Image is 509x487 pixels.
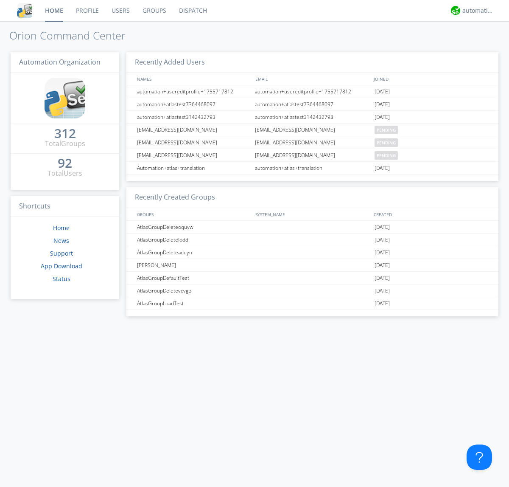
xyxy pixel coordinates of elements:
[54,129,76,138] div: 312
[126,187,498,208] h3: Recently Created Groups
[135,136,252,149] div: [EMAIL_ADDRESS][DOMAIN_NAME]
[135,221,252,233] div: AtlasGroupDeleteoquyw
[126,52,498,73] h3: Recently Added Users
[53,236,69,245] a: News
[253,124,372,136] div: [EMAIL_ADDRESS][DOMAIN_NAME]
[135,234,252,246] div: AtlasGroupDeleteloddi
[253,136,372,149] div: [EMAIL_ADDRESS][DOMAIN_NAME]
[126,111,498,124] a: automation+atlastest3142432793automation+atlastest3142432793[DATE]
[253,85,372,98] div: automation+usereditprofile+1755717812
[135,246,252,259] div: AtlasGroupDeleteaduyn
[41,262,82,270] a: App Download
[375,138,398,147] span: pending
[135,85,252,98] div: automation+usereditprofile+1755717812
[126,85,498,98] a: automation+usereditprofile+1755717812automation+usereditprofile+1755717812[DATE]
[253,73,372,85] div: EMAIL
[375,85,390,98] span: [DATE]
[126,234,498,246] a: AtlasGroupDeleteloddi[DATE]
[126,136,498,149] a: [EMAIL_ADDRESS][DOMAIN_NAME][EMAIL_ADDRESS][DOMAIN_NAME]pending
[126,149,498,162] a: [EMAIL_ADDRESS][DOMAIN_NAME][EMAIL_ADDRESS][DOMAIN_NAME]pending
[375,259,390,272] span: [DATE]
[253,162,372,174] div: automation+atlas+translation
[253,111,372,123] div: automation+atlastest3142432793
[135,98,252,110] div: automation+atlastest7364468097
[135,259,252,271] div: [PERSON_NAME]
[126,124,498,136] a: [EMAIL_ADDRESS][DOMAIN_NAME][EMAIL_ADDRESS][DOMAIN_NAME]pending
[135,272,252,284] div: AtlasGroupDefaultTest
[19,57,101,67] span: Automation Organization
[54,129,76,139] a: 312
[467,445,492,470] iframe: Toggle Customer Support
[375,272,390,284] span: [DATE]
[253,149,372,161] div: [EMAIL_ADDRESS][DOMAIN_NAME]
[462,6,494,15] div: automation+atlas
[375,246,390,259] span: [DATE]
[375,297,390,310] span: [DATE]
[135,208,251,220] div: GROUPS
[135,73,251,85] div: NAMES
[45,139,85,149] div: Total Groups
[135,284,252,297] div: AtlasGroupDeletevcvgb
[48,169,82,178] div: Total Users
[135,149,252,161] div: [EMAIL_ADDRESS][DOMAIN_NAME]
[126,284,498,297] a: AtlasGroupDeletevcvgb[DATE]
[253,208,372,220] div: SYSTEM_NAME
[375,111,390,124] span: [DATE]
[253,98,372,110] div: automation+atlastest7364468097
[135,162,252,174] div: Automation+atlas+translation
[53,224,70,232] a: Home
[135,297,252,310] div: AtlasGroupLoadTest
[375,284,390,297] span: [DATE]
[58,159,72,169] a: 92
[375,221,390,234] span: [DATE]
[372,208,490,220] div: CREATED
[375,126,398,134] span: pending
[53,275,70,283] a: Status
[126,297,498,310] a: AtlasGroupLoadTest[DATE]
[45,78,85,118] img: cddb5a64eb264b2086981ab96f4c1ba7
[126,272,498,284] a: AtlasGroupDefaultTest[DATE]
[126,246,498,259] a: AtlasGroupDeleteaduyn[DATE]
[126,98,498,111] a: automation+atlastest7364468097automation+atlastest7364468097[DATE]
[126,162,498,175] a: Automation+atlas+translationautomation+atlas+translation[DATE]
[50,249,73,257] a: Support
[135,124,252,136] div: [EMAIL_ADDRESS][DOMAIN_NAME]
[58,159,72,167] div: 92
[135,111,252,123] div: automation+atlastest3142432793
[372,73,490,85] div: JOINED
[126,221,498,234] a: AtlasGroupDeleteoquyw[DATE]
[11,196,119,217] h3: Shortcuts
[126,259,498,272] a: [PERSON_NAME][DATE]
[375,234,390,246] span: [DATE]
[17,3,32,18] img: cddb5a64eb264b2086981ab96f4c1ba7
[375,151,398,160] span: pending
[375,98,390,111] span: [DATE]
[451,6,460,15] img: d2d01cd9b4174d08988066c6d424eccd
[375,162,390,175] span: [DATE]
